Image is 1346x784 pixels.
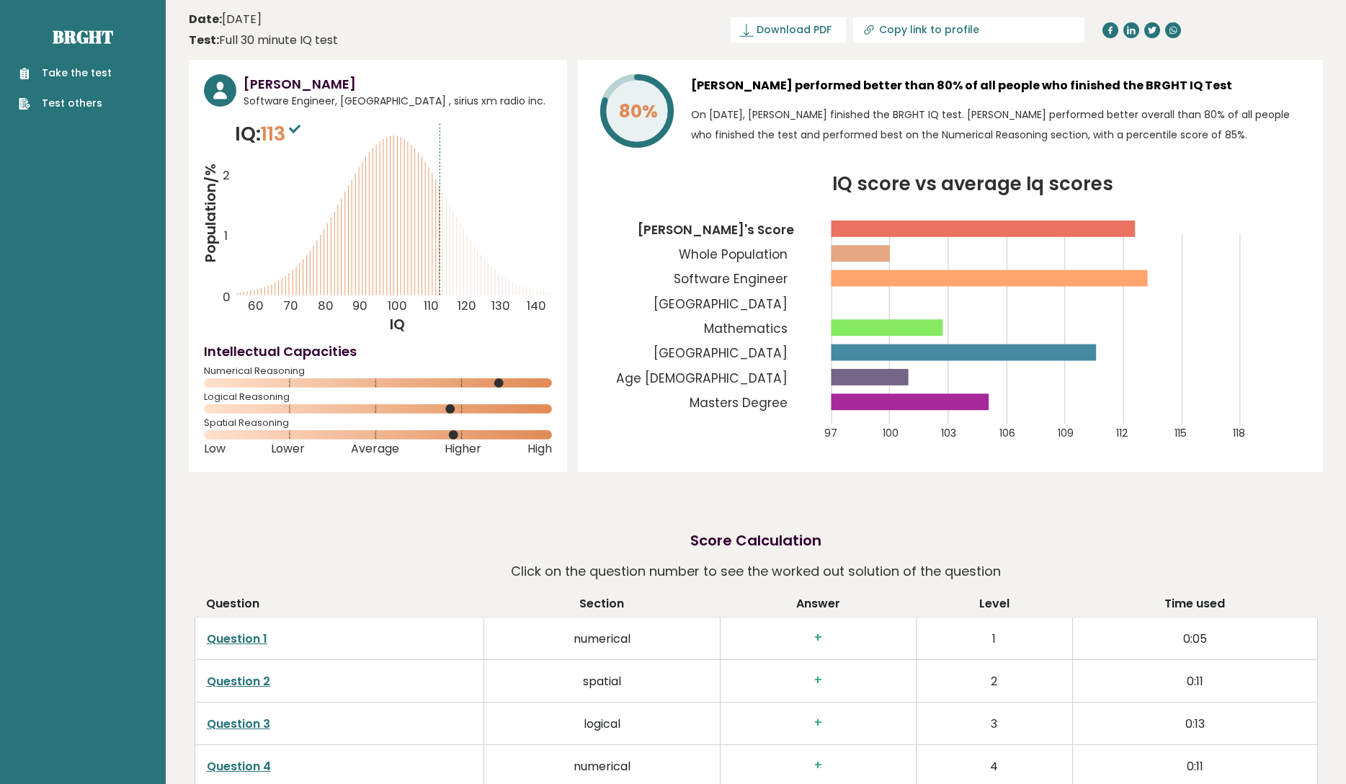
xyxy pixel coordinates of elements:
th: Answer [720,595,916,618]
b: Date: [189,11,222,27]
span: 113 [261,120,304,147]
tspan: 60 [248,297,264,313]
tspan: 100 [883,427,899,441]
span: Numerical Reasoning [204,368,552,374]
span: Logical Reasoning [204,394,552,400]
tspan: 109 [1058,427,1074,441]
a: Take the test [19,66,112,81]
tspan: Age [DEMOGRAPHIC_DATA] [616,370,788,387]
tspan: 97 [824,427,837,441]
tspan: Population/% [200,164,220,262]
span: Download PDF [757,22,832,37]
tspan: Mathematics [704,320,788,337]
tspan: 80 [318,297,334,313]
tspan: 120 [457,297,476,313]
tspan: [PERSON_NAME]'s Score [638,221,794,239]
tspan: [GEOGRAPHIC_DATA] [654,344,788,362]
td: logical [483,703,720,745]
p: IQ: [235,120,304,148]
th: Level [917,595,1073,618]
tspan: Masters Degree [690,394,788,411]
tspan: 80% [618,99,657,124]
a: Download PDF [731,17,846,43]
td: 0:13 [1072,703,1317,745]
tspan: [GEOGRAPHIC_DATA] [654,295,788,313]
tspan: 140 [527,297,546,313]
tspan: 100 [387,297,406,313]
div: Full 30 minute IQ test [189,32,338,49]
span: Software Engineer, [GEOGRAPHIC_DATA] , sirius xm radio inc. [244,94,552,109]
td: numerical [483,618,720,660]
td: 2 [917,660,1073,703]
th: Section [483,595,720,618]
p: Click on the question number to see the worked out solution of the question [511,558,1001,584]
tspan: Software Engineer [674,270,788,288]
h2: Score Calculation [690,530,821,551]
tspan: IQ score vs average Iq scores [832,171,1113,197]
tspan: 118 [1234,427,1246,441]
span: Average [351,446,399,452]
b: Test: [189,32,219,48]
p: On [DATE], [PERSON_NAME] finished the BRGHT IQ test. [PERSON_NAME] performed better overall than ... [691,104,1308,145]
h3: + [732,631,904,646]
a: Question 2 [207,673,270,690]
span: Spatial Reasoning [204,420,552,426]
th: Time used [1072,595,1317,618]
td: 0:05 [1072,618,1317,660]
a: Test others [19,96,112,111]
tspan: 2 [223,167,230,184]
h3: + [732,673,904,688]
tspan: 130 [491,297,510,313]
td: 3 [917,703,1073,745]
tspan: 90 [352,297,367,313]
h3: [PERSON_NAME] [244,74,552,94]
a: Brght [53,25,113,48]
td: spatial [483,660,720,703]
th: Question [195,595,483,618]
tspan: 115 [1175,427,1187,441]
h3: [PERSON_NAME] performed better than 80% of all people who finished the BRGHT IQ Test [691,74,1308,97]
tspan: 103 [941,427,956,441]
span: Higher [445,446,481,452]
a: Question 3 [207,716,270,732]
span: High [527,446,552,452]
tspan: IQ [390,314,405,334]
tspan: 1 [224,228,228,244]
h4: Intellectual Capacities [204,342,552,361]
span: Low [204,446,226,452]
a: Question 4 [207,758,271,775]
tspan: 110 [423,297,438,313]
a: Question 1 [207,631,267,647]
tspan: 112 [1116,427,1128,441]
tspan: 106 [999,427,1015,441]
h3: + [732,758,904,773]
td: 0:11 [1072,660,1317,703]
span: Lower [271,446,305,452]
h3: + [732,716,904,731]
tspan: Whole Population [679,246,788,263]
tspan: 70 [283,297,298,313]
td: 1 [917,618,1073,660]
time: [DATE] [189,11,262,28]
tspan: 0 [223,289,231,306]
